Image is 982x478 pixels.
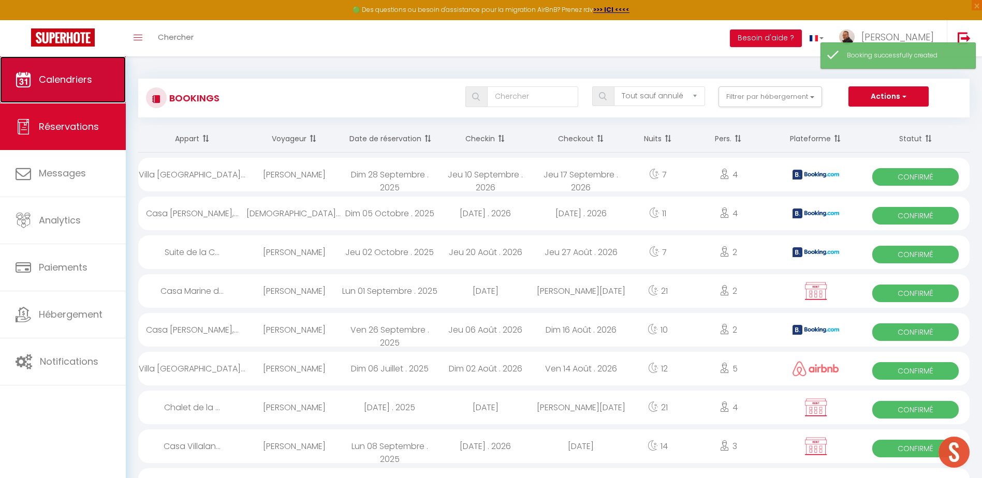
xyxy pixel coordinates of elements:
img: Super Booking [31,28,95,47]
a: >>> ICI <<<< [593,5,629,14]
span: Chercher [158,32,194,42]
th: Sort by checkin [437,125,533,153]
img: ... [839,29,855,45]
th: Sort by nights [629,125,687,153]
span: Paiements [39,261,87,274]
span: Hébergement [39,308,102,321]
button: Besoin d'aide ? [730,29,802,47]
h3: Bookings [167,86,219,110]
div: Booking successfully created [847,51,965,61]
button: Actions [848,86,928,107]
th: Sort by booking date [342,125,437,153]
img: logout [958,32,971,44]
th: Sort by checkout [533,125,629,153]
span: Calendriers [39,73,92,86]
span: Analytics [39,214,81,227]
a: Chercher [150,20,201,56]
th: Sort by people [687,125,770,153]
th: Sort by guest [246,125,342,153]
input: Chercher [487,86,579,107]
a: ... [PERSON_NAME] [831,20,947,56]
th: Sort by status [861,125,970,153]
span: Notifications [40,355,98,368]
div: Ouvrir le chat [939,437,970,468]
span: [PERSON_NAME] [861,31,934,43]
span: Messages [39,167,86,180]
th: Sort by channel [770,125,862,153]
th: Sort by rentals [138,125,246,153]
button: Filtrer par hébergement [719,86,822,107]
span: Réservations [39,120,99,133]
